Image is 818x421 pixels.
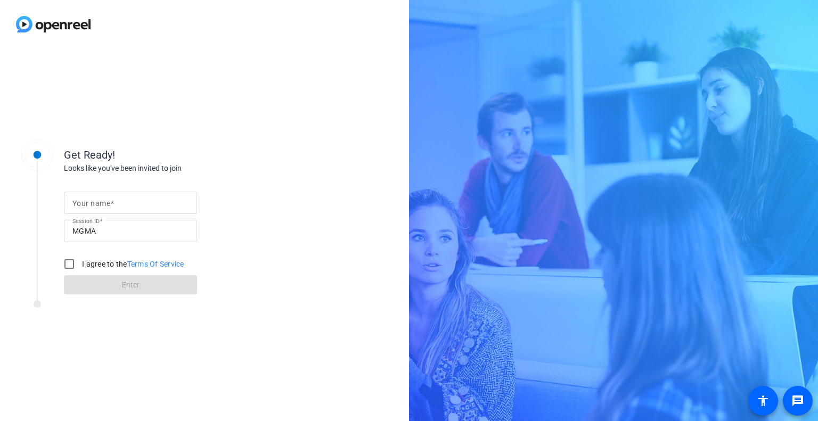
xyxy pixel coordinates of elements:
mat-label: Your name [72,199,110,208]
mat-label: Session ID [72,218,100,224]
mat-icon: accessibility [757,394,770,407]
label: I agree to the [80,259,184,269]
div: Looks like you've been invited to join [64,163,277,174]
mat-icon: message [791,394,804,407]
a: Terms Of Service [127,260,184,268]
div: Get Ready! [64,147,277,163]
